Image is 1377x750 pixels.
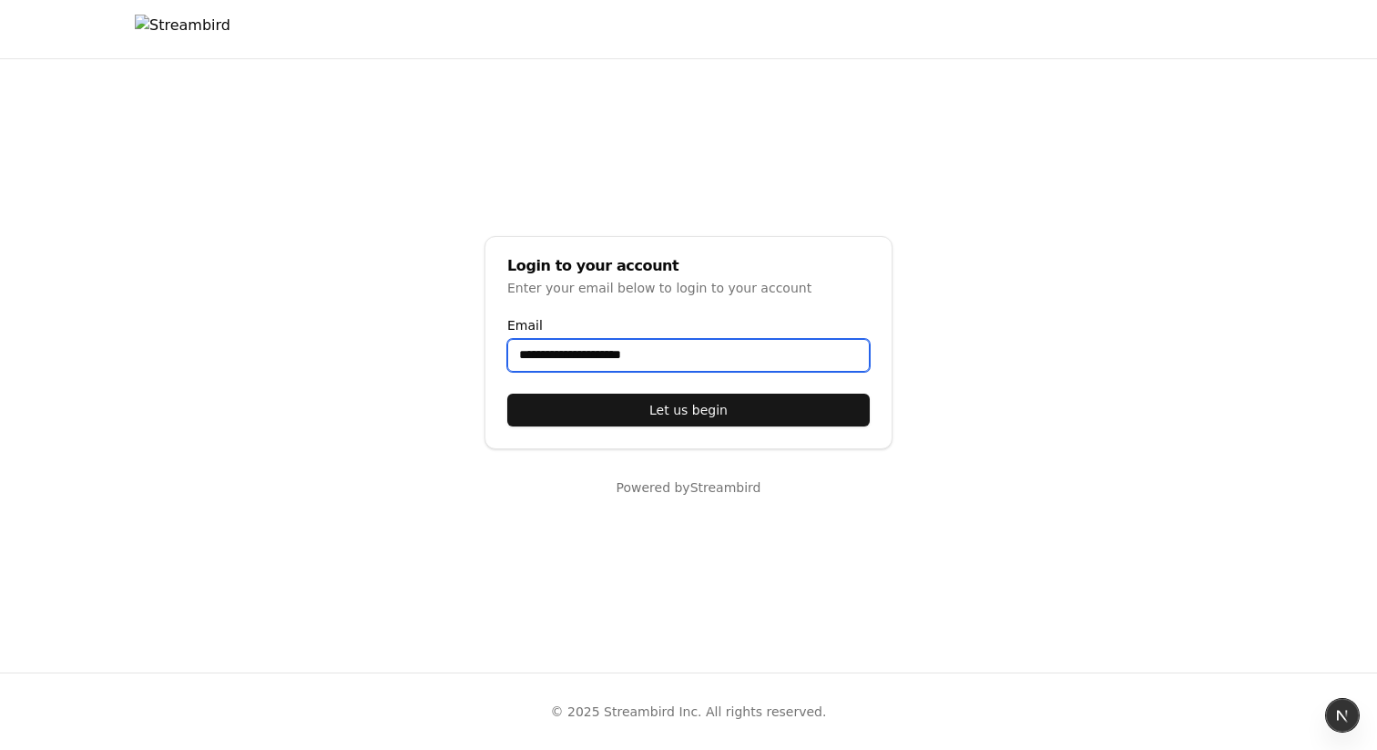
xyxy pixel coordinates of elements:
div: Enter your email below to login to your account [507,279,870,297]
span: All rights reserved. [706,704,826,719]
span: Powered by [617,480,690,495]
span: Streambird [690,480,761,495]
label: Email [507,319,870,332]
span: © 2025 Streambird Inc. [551,704,702,719]
img: Streambird [135,15,230,44]
button: Let us begin [507,394,870,426]
div: Login to your account [507,259,870,273]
